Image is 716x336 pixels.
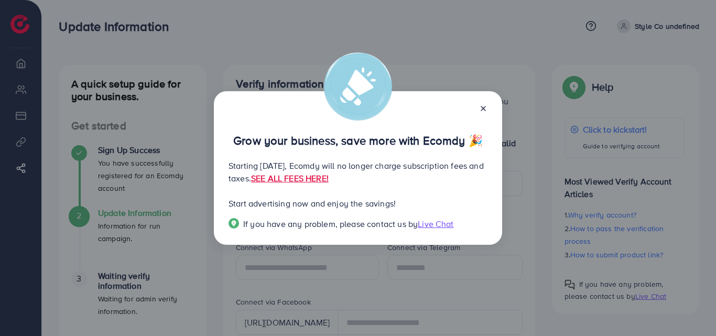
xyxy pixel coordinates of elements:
[229,134,487,147] p: Grow your business, save more with Ecomdy 🎉
[243,218,418,230] span: If you have any problem, please contact us by
[251,172,329,184] a: SEE ALL FEES HERE!
[229,218,239,229] img: Popup guide
[229,159,487,185] p: Starting [DATE], Ecomdy will no longer charge subscription fees and taxes.
[418,218,453,230] span: Live Chat
[324,52,392,121] img: alert
[229,197,487,210] p: Start advertising now and enjoy the savings!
